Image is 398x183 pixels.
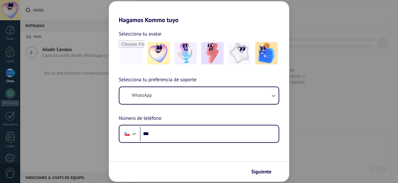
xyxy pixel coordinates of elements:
span: Selecciona tu avatar [119,30,162,38]
button: WhatsApp [119,87,279,104]
span: Selecciona tu preferencia de soporte [119,76,197,84]
img: -3.jpeg [201,42,224,64]
img: -2.jpeg [174,42,197,64]
div: Chile: + 56 [121,127,133,140]
img: -5.jpeg [255,42,278,64]
button: Siguiente [248,167,280,177]
span: Número de teléfono [119,115,161,123]
h2: Hagamos Kommo tuyo [109,1,289,24]
img: -1.jpeg [147,42,170,64]
span: Siguiente [251,170,271,174]
img: -4.jpeg [228,42,251,64]
span: WhatsApp [132,92,152,99]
